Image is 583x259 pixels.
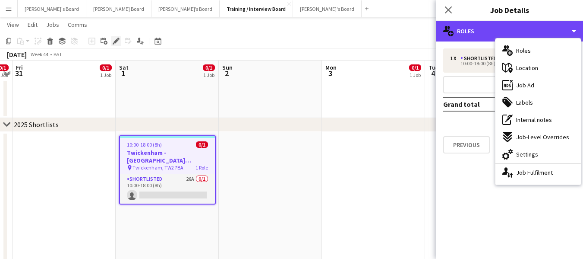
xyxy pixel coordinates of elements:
[516,150,538,158] span: Settings
[100,64,112,71] span: 0/1
[14,120,59,129] div: 2025 Shortlists
[203,72,214,78] div: 1 Job
[516,64,538,72] span: Location
[516,81,534,89] span: Job Ad
[195,164,208,171] span: 1 Role
[221,68,233,78] span: 2
[495,164,581,181] div: Job Fulfilment
[86,0,151,17] button: [PERSON_NAME] Board
[325,64,337,71] span: Mon
[409,64,421,71] span: 0/1
[46,21,59,29] span: Jobs
[222,64,233,71] span: Sun
[120,149,215,164] h3: Twickenham - [GEOGRAPHIC_DATA] [GEOGRAPHIC_DATA] vs [GEOGRAPHIC_DATA]
[119,64,129,71] span: Sat
[427,68,438,78] span: 4
[54,51,62,58] div: BST
[516,133,569,141] span: Job-Level Overrides
[151,0,220,17] button: [PERSON_NAME]’s Board
[28,51,50,58] span: Week 44
[436,4,583,16] h3: Job Details
[293,0,362,17] button: [PERSON_NAME]'s Board
[516,99,533,106] span: Labels
[516,116,552,124] span: Internal notes
[450,61,560,66] div: 10:00-18:00 (8h)
[118,68,129,78] span: 1
[68,21,87,29] span: Comms
[443,76,576,93] button: Add role
[119,135,216,205] app-job-card: 10:00-18:00 (8h)0/1Twickenham - [GEOGRAPHIC_DATA] [GEOGRAPHIC_DATA] vs [GEOGRAPHIC_DATA] Twickenh...
[450,55,460,61] div: 1 x
[24,19,41,30] a: Edit
[120,174,215,204] app-card-role: Shortlisted26A0/110:00-18:00 (8h)
[64,19,91,30] a: Comms
[516,47,531,54] span: Roles
[203,64,215,71] span: 0/1
[15,68,23,78] span: 31
[16,64,23,71] span: Fri
[324,68,337,78] span: 3
[132,164,183,171] span: Twickenham, TW2 7BA
[127,141,162,148] span: 10:00-18:00 (8h)
[43,19,63,30] a: Jobs
[460,55,500,61] div: Shortlisted
[436,21,583,42] div: Roles
[3,19,22,30] a: View
[100,72,111,78] div: 1 Job
[429,64,438,71] span: Tue
[443,97,525,111] td: Grand total
[196,141,208,148] span: 0/1
[7,50,27,59] div: [DATE]
[443,136,490,153] button: Previous
[7,21,19,29] span: View
[18,0,86,17] button: [PERSON_NAME]'s Board
[28,21,38,29] span: Edit
[220,0,293,17] button: Training / Interview Board
[410,72,421,78] div: 1 Job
